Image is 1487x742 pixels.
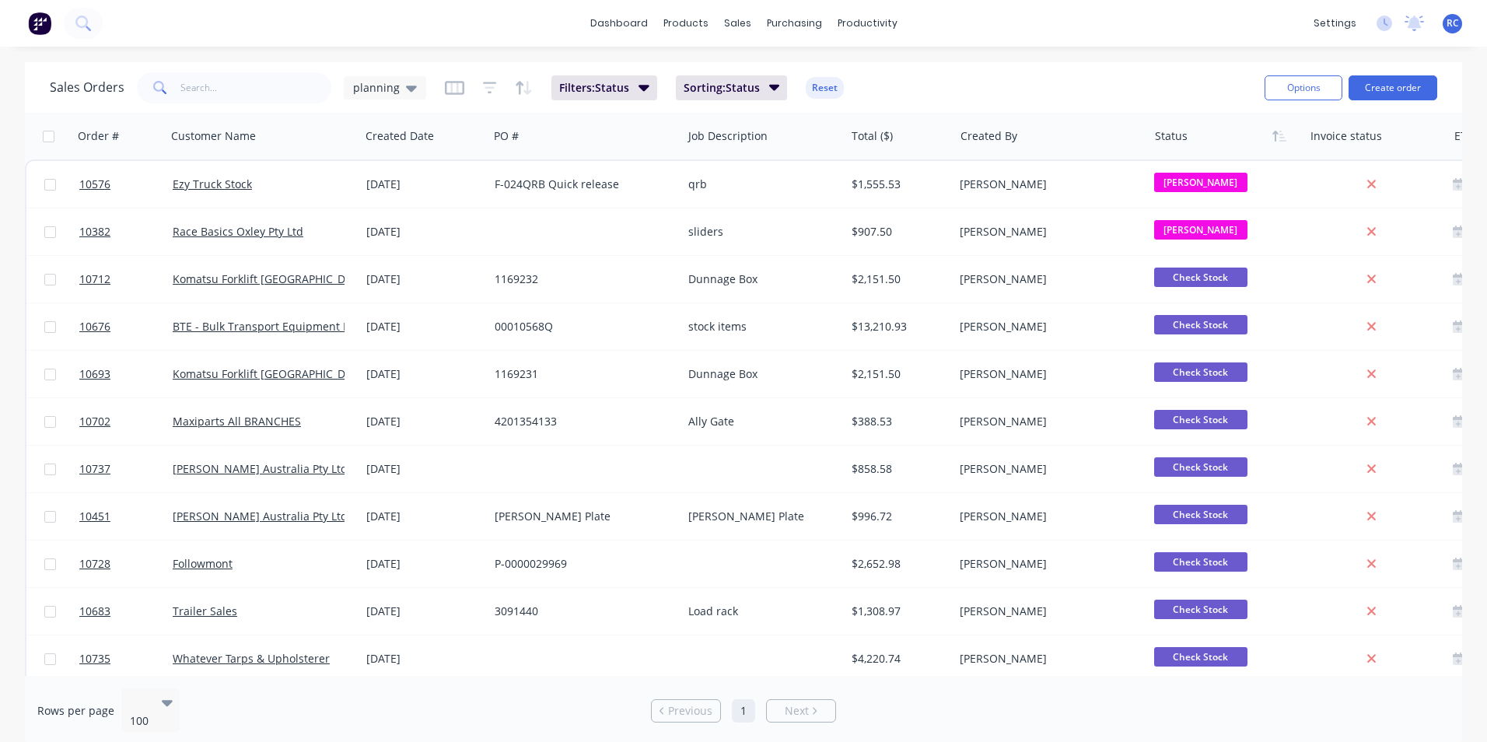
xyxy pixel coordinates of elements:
a: Komatsu Forklift [GEOGRAPHIC_DATA] [173,271,368,286]
a: Previous page [652,703,720,719]
span: 10735 [79,651,110,667]
div: [PERSON_NAME] [960,414,1132,429]
span: 10693 [79,366,110,382]
input: Search... [180,72,332,103]
a: 10683 [79,588,173,635]
div: Load rack [688,604,831,619]
div: purchasing [759,12,830,35]
div: Dunnage Box [688,366,831,382]
div: Dunnage Box [688,271,831,287]
div: Order # [78,128,119,144]
span: Check Stock [1154,552,1247,572]
div: Customer Name [171,128,256,144]
span: 10676 [79,319,110,334]
span: Check Stock [1154,315,1247,334]
div: sales [716,12,759,35]
div: Total ($) [852,128,893,144]
div: [PERSON_NAME] [960,556,1132,572]
div: [DATE] [366,224,482,240]
div: [DATE] [366,461,482,477]
span: Previous [668,703,712,719]
a: BTE - Bulk Transport Equipment Pty Ltd [173,319,378,334]
span: Check Stock [1154,362,1247,382]
a: 10728 [79,541,173,587]
span: 10382 [79,224,110,240]
div: PO # [494,128,519,144]
div: 1169231 [495,366,667,382]
span: Rows per page [37,703,114,719]
div: [DATE] [366,319,482,334]
div: sliders [688,224,831,240]
div: $858.58 [852,461,943,477]
div: Job Description [688,128,768,144]
div: [DATE] [366,509,482,524]
div: Invoice status [1310,128,1382,144]
span: 10737 [79,461,110,477]
a: [PERSON_NAME] Australia Pty Ltd [173,509,348,523]
div: [DATE] [366,556,482,572]
a: 10737 [79,446,173,492]
div: [PERSON_NAME] [960,271,1132,287]
span: Check Stock [1154,410,1247,429]
a: Trailer Sales [173,604,237,618]
div: $4,220.74 [852,651,943,667]
div: $13,210.93 [852,319,943,334]
div: [DATE] [366,604,482,619]
span: 10683 [79,604,110,619]
span: Filters: Status [559,80,629,96]
div: Status [1155,128,1188,144]
div: P-0000029969 [495,556,667,572]
a: 10576 [79,161,173,208]
span: 10576 [79,177,110,192]
div: 3091440 [495,604,667,619]
h1: Sales Orders [50,80,124,95]
span: Next [785,703,809,719]
div: [PERSON_NAME] [960,224,1132,240]
div: [PERSON_NAME] [960,651,1132,667]
div: $996.72 [852,509,943,524]
div: 4201354133 [495,414,667,429]
div: [DATE] [366,651,482,667]
span: Check Stock [1154,505,1247,524]
span: 10451 [79,509,110,524]
a: 10451 [79,493,173,540]
div: 100 [130,713,152,729]
a: 10382 [79,208,173,255]
a: Maxiparts All BRANCHES [173,414,301,429]
a: 10735 [79,635,173,682]
div: [PERSON_NAME] Plate [495,509,667,524]
div: [PERSON_NAME] [960,366,1132,382]
div: ETA [1454,128,1474,144]
button: Create order [1349,75,1437,100]
a: 10676 [79,303,173,350]
div: Created Date [366,128,434,144]
span: Check Stock [1154,457,1247,477]
div: products [656,12,716,35]
a: 10702 [79,398,173,445]
div: [PERSON_NAME] [960,509,1132,524]
button: Filters:Status [551,75,657,100]
span: 10728 [79,556,110,572]
span: planning [353,79,400,96]
a: Komatsu Forklift [GEOGRAPHIC_DATA] [173,366,368,381]
div: [PERSON_NAME] [960,461,1132,477]
div: 00010568Q [495,319,667,334]
div: [PERSON_NAME] Plate [688,509,831,524]
span: 10702 [79,414,110,429]
a: 10712 [79,256,173,303]
div: [DATE] [366,177,482,192]
span: Check Stock [1154,268,1247,287]
div: F-024QRB Quick release [495,177,667,192]
button: Reset [806,77,844,99]
div: qrb [688,177,831,192]
span: Sorting: Status [684,80,760,96]
a: Next page [767,703,835,719]
span: Check Stock [1154,647,1247,667]
div: Created By [960,128,1017,144]
div: [DATE] [366,271,482,287]
div: [PERSON_NAME] [960,604,1132,619]
div: $2,652.98 [852,556,943,572]
span: [PERSON_NAME] [1154,173,1247,192]
div: [DATE] [366,414,482,429]
a: [PERSON_NAME] Australia Pty Ltd [173,461,348,476]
